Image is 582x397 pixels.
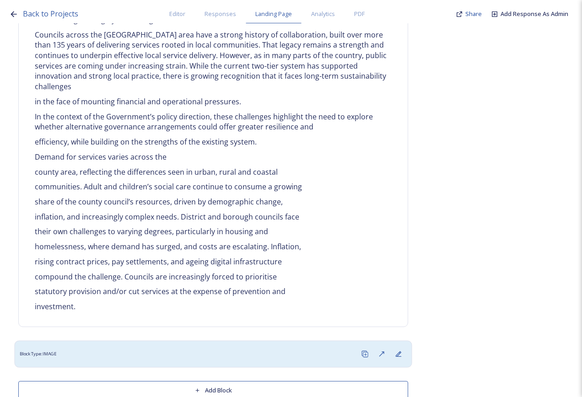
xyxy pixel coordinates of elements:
p: statutory provision and/or cut services at the expense of prevention and [35,286,392,297]
span: PDF [354,10,365,18]
p: Councils across the [GEOGRAPHIC_DATA] area have a strong history of collaboration, built over mor... [35,30,392,92]
p: compound the challenge. Councils are increasingly forced to prioritise [35,272,392,282]
p: homelessness, where demand has surged, and costs are escalating. Inflation, [35,241,392,252]
p: county area, reflecting the differences seen in urban, rural and coastal [35,167,392,177]
p: inflation, and increasingly complex needs. District and borough councils face [35,212,392,222]
p: share of the county council’s resources, driven by demographic change, [35,197,392,207]
p: Demand for services varies across the [35,152,392,162]
p: their own challenges to varying degrees, particularly in housing and [35,226,392,237]
p: in the face of mounting financial and operational pressures. [35,97,392,107]
p: investment. [35,301,392,312]
p: efficiency, while building on the strengths of the existing system. [35,137,392,147]
span: Share [465,10,482,18]
span: Block Type: IMAGE [20,350,57,357]
span: Editor [169,10,185,18]
a: Back to Projects [23,8,78,20]
span: Analytics [311,10,335,18]
p: In the context of the Government’s policy direction, these challenges highlight the need to explo... [35,112,392,132]
span: Back to Projects [23,9,78,19]
p: communities. Adult and children’s social care continue to consume a growing [35,182,392,192]
span: Responses [205,10,236,18]
p: rising contract prices, pay settlements, and ageing digital infrastructure [35,257,392,267]
a: Add Response As Admin [501,10,568,18]
span: Landing Page [255,10,292,18]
